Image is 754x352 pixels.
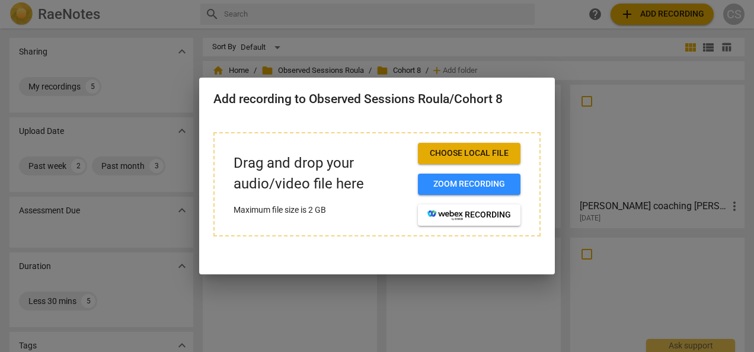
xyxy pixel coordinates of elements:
button: Choose local file [418,143,520,164]
span: Choose local file [427,148,511,159]
button: Zoom recording [418,174,520,195]
h2: Add recording to Observed Sessions Roula/Cohort 8 [213,92,541,107]
p: Drag and drop your audio/video file here [234,153,408,194]
button: recording [418,204,520,226]
p: Maximum file size is 2 GB [234,204,408,216]
span: Zoom recording [427,178,511,190]
span: recording [427,209,511,221]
